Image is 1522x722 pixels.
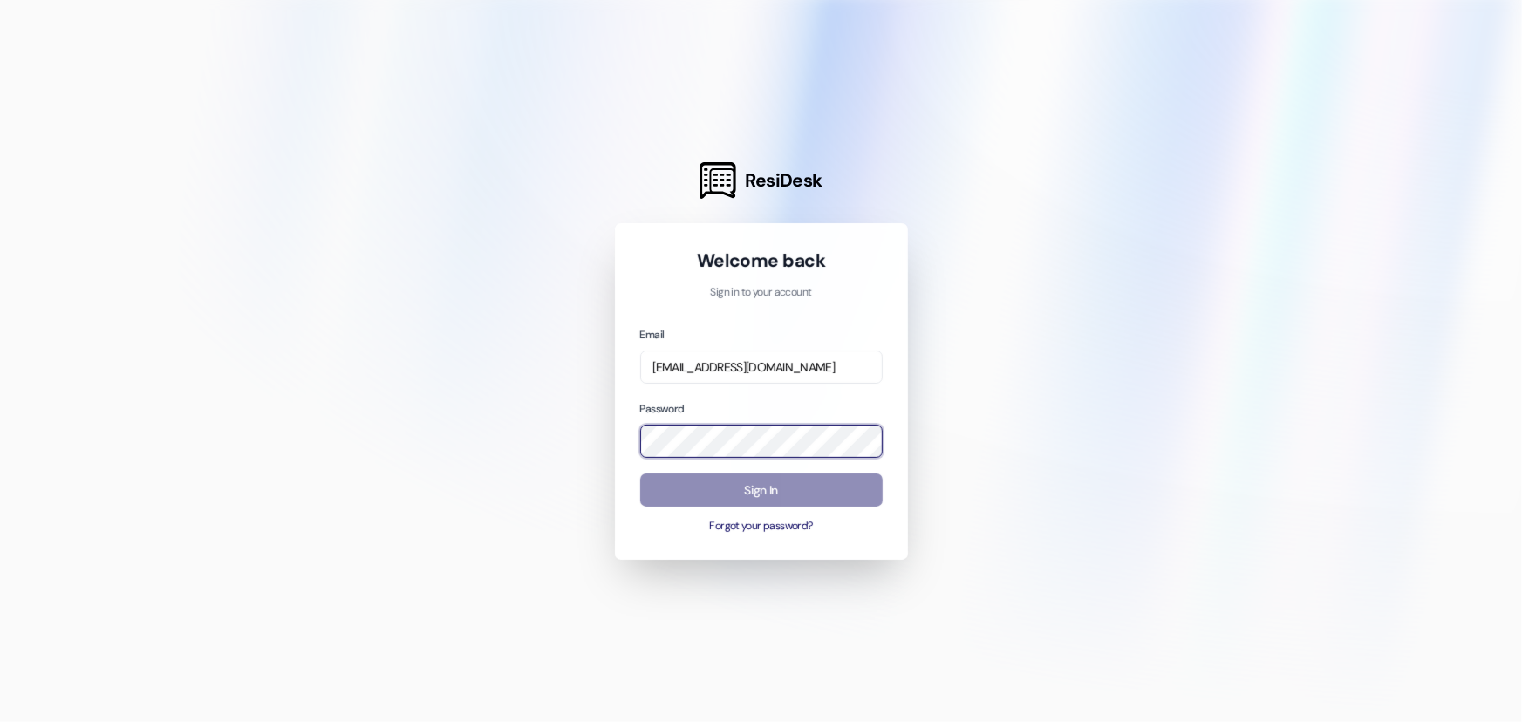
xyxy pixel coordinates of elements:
[640,285,883,301] p: Sign in to your account
[700,162,736,199] img: ResiDesk Logo
[640,328,665,342] label: Email
[640,351,883,385] input: name@example.com
[640,249,883,273] h1: Welcome back
[640,402,685,416] label: Password
[640,473,883,507] button: Sign In
[640,519,883,535] button: Forgot your password?
[745,168,822,193] span: ResiDesk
